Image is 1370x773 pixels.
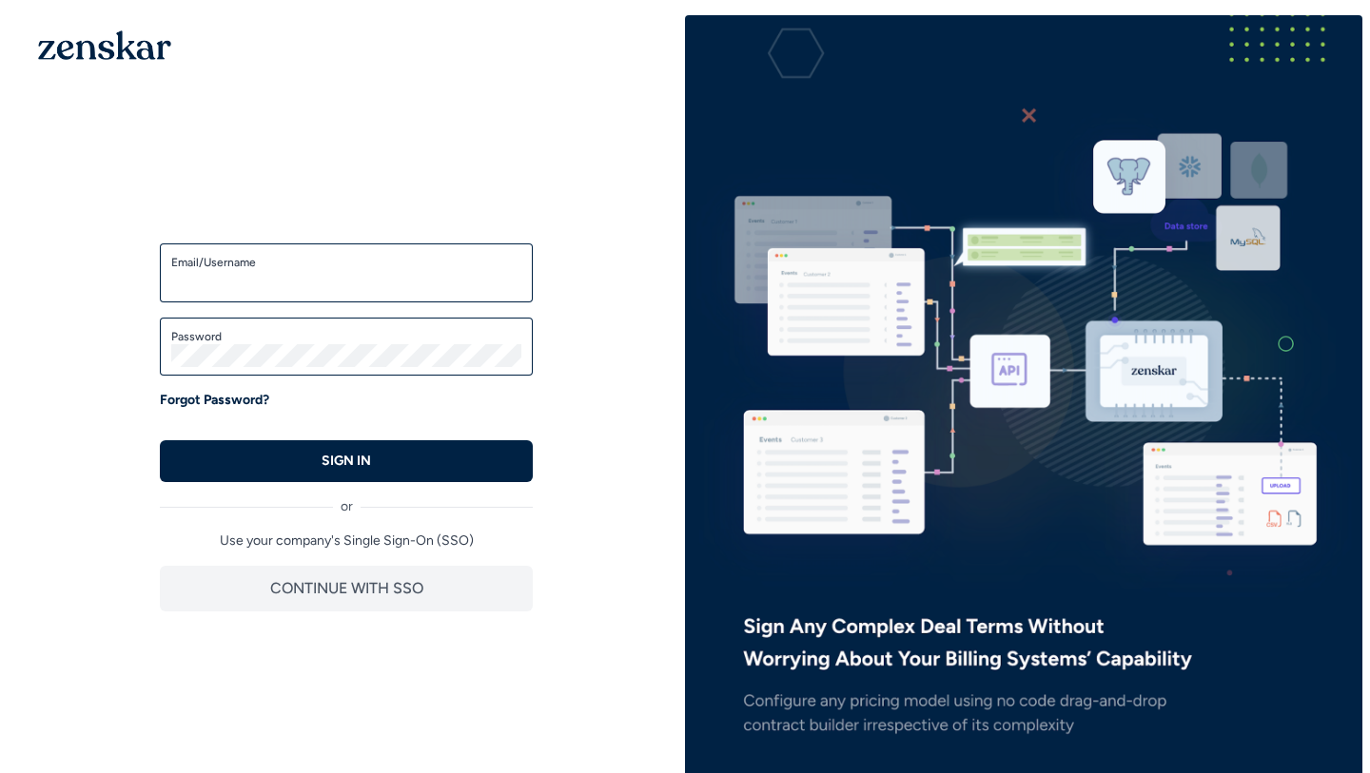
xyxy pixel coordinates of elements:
[160,440,533,482] button: SIGN IN
[160,566,533,611] button: CONTINUE WITH SSO
[160,531,533,551] p: Use your company's Single Sign-On (SSO)
[171,255,521,270] label: Email/Username
[171,329,521,344] label: Password
[160,391,269,410] a: Forgot Password?
[322,452,371,471] p: SIGN IN
[38,30,171,60] img: 1OGAJ2xQqyY4LXKgY66KYq0eOWRCkrZdAb3gUhuVAqdWPZE9SRJmCz+oDMSn4zDLXe31Ii730ItAGKgCKgCCgCikA4Av8PJUP...
[160,482,533,516] div: or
